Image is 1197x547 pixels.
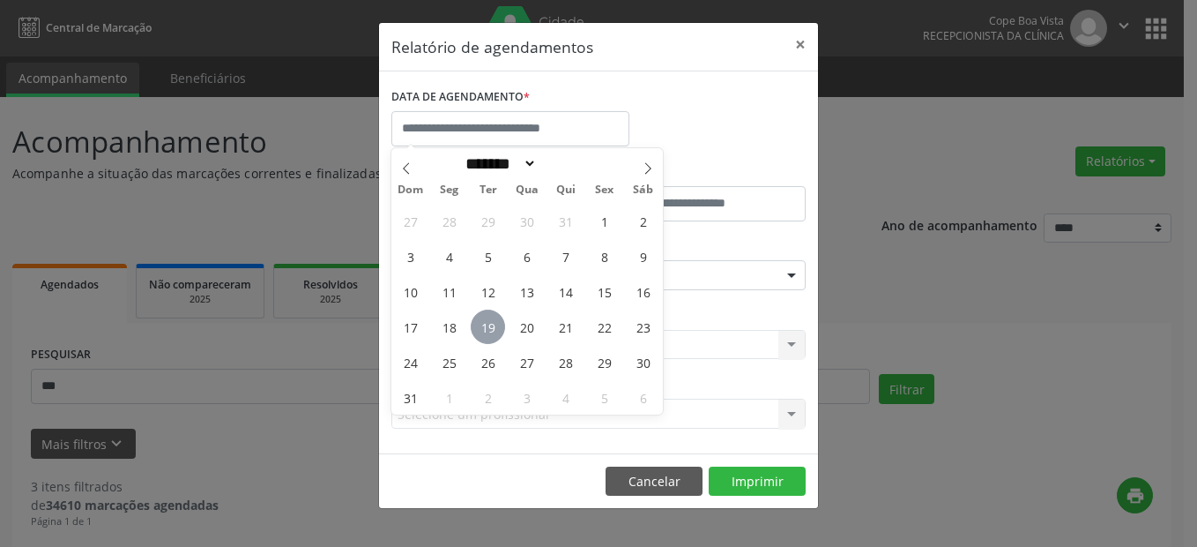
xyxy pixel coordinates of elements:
[391,184,430,196] span: Dom
[626,274,660,309] span: Agosto 16, 2025
[624,184,663,196] span: Sáb
[393,380,427,415] span: Agosto 31, 2025
[548,380,583,415] span: Setembro 4, 2025
[587,310,621,344] span: Agosto 22, 2025
[548,345,583,379] span: Agosto 28, 2025
[585,184,624,196] span: Sex
[546,184,585,196] span: Qui
[471,239,505,273] span: Agosto 5, 2025
[548,204,583,238] span: Julho 31, 2025
[509,310,544,344] span: Agosto 20, 2025
[509,274,544,309] span: Agosto 13, 2025
[432,345,466,379] span: Agosto 25, 2025
[430,184,469,196] span: Seg
[508,184,546,196] span: Qua
[603,159,806,186] label: ATÉ
[509,204,544,238] span: Julho 30, 2025
[509,239,544,273] span: Agosto 6, 2025
[548,239,583,273] span: Agosto 7, 2025
[471,345,505,379] span: Agosto 26, 2025
[537,154,595,173] input: Year
[509,345,544,379] span: Agosto 27, 2025
[393,274,427,309] span: Agosto 10, 2025
[587,204,621,238] span: Agosto 1, 2025
[432,239,466,273] span: Agosto 4, 2025
[469,184,508,196] span: Ter
[432,310,466,344] span: Agosto 18, 2025
[471,310,505,344] span: Agosto 19, 2025
[393,310,427,344] span: Agosto 17, 2025
[548,274,583,309] span: Agosto 14, 2025
[432,204,466,238] span: Julho 28, 2025
[587,345,621,379] span: Agosto 29, 2025
[471,380,505,415] span: Setembro 2, 2025
[587,380,621,415] span: Setembro 5, 2025
[709,467,806,497] button: Imprimir
[471,274,505,309] span: Agosto 12, 2025
[626,239,660,273] span: Agosto 9, 2025
[606,467,703,497] button: Cancelar
[626,310,660,344] span: Agosto 23, 2025
[391,35,593,58] h5: Relatório de agendamentos
[393,239,427,273] span: Agosto 3, 2025
[509,380,544,415] span: Setembro 3, 2025
[432,380,466,415] span: Setembro 1, 2025
[393,345,427,379] span: Agosto 24, 2025
[626,345,660,379] span: Agosto 30, 2025
[783,23,818,66] button: Close
[548,310,583,344] span: Agosto 21, 2025
[626,380,660,415] span: Setembro 6, 2025
[459,154,537,173] select: Month
[587,274,621,309] span: Agosto 15, 2025
[391,84,530,111] label: DATA DE AGENDAMENTO
[432,274,466,309] span: Agosto 11, 2025
[587,239,621,273] span: Agosto 8, 2025
[626,204,660,238] span: Agosto 2, 2025
[471,204,505,238] span: Julho 29, 2025
[393,204,427,238] span: Julho 27, 2025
